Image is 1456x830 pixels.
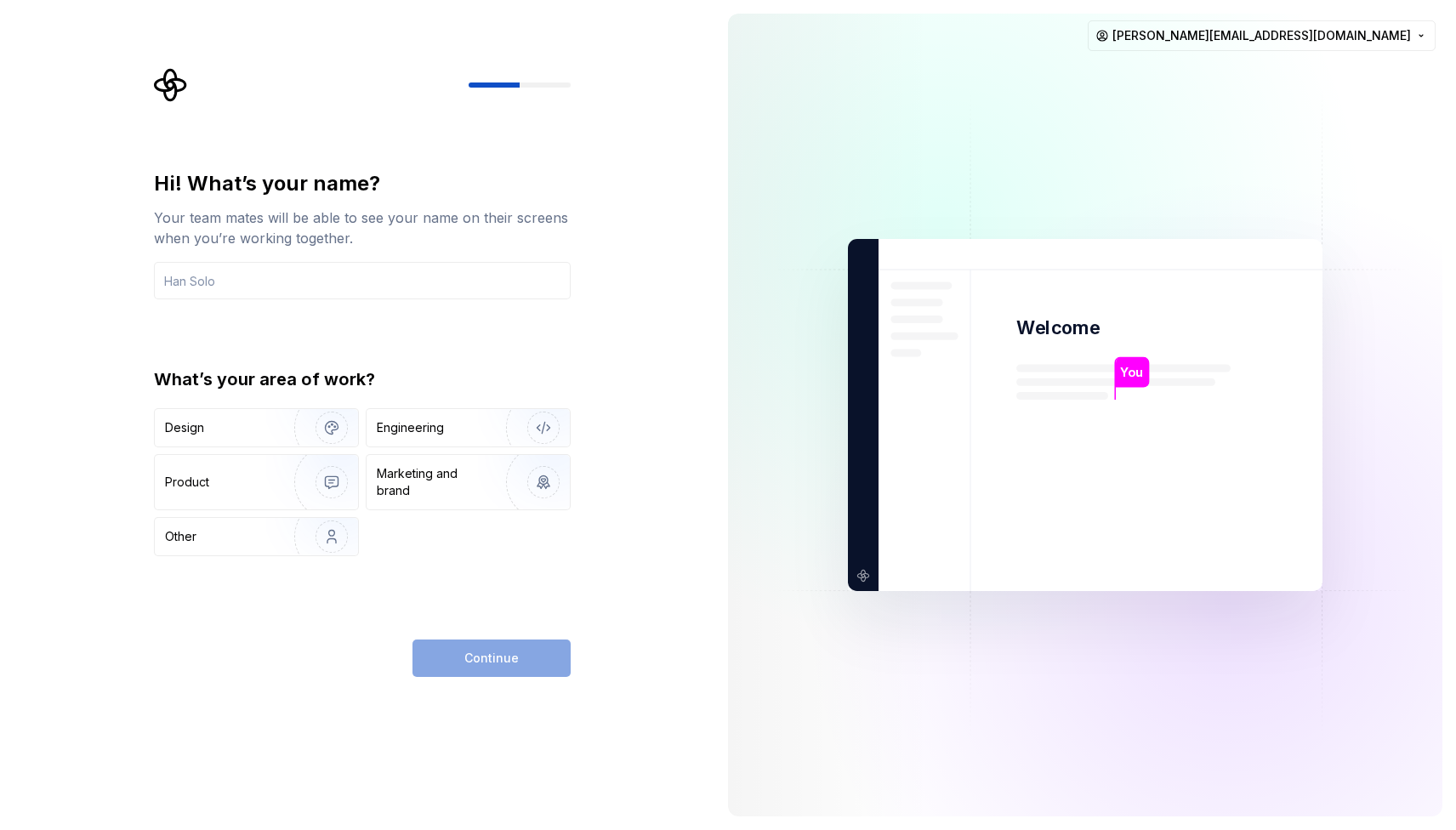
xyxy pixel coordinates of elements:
div: Other [165,528,196,545]
p: Welcome [1016,316,1100,340]
div: Your team mates will be able to see your name on their screens when you’re working together. [154,207,571,248]
input: Han Solo [154,262,571,299]
div: Hi! What’s your name? [154,170,571,197]
div: Marketing and brand [377,465,492,499]
div: Product [165,474,209,491]
div: Engineering [377,419,444,436]
div: Design [165,419,204,436]
svg: Supernova Logo [154,68,188,102]
p: You [1120,363,1143,382]
span: [PERSON_NAME][EMAIL_ADDRESS][DOMAIN_NAME] [1112,27,1411,44]
div: What’s your area of work? [154,367,571,391]
button: [PERSON_NAME][EMAIL_ADDRESS][DOMAIN_NAME] [1088,20,1436,51]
